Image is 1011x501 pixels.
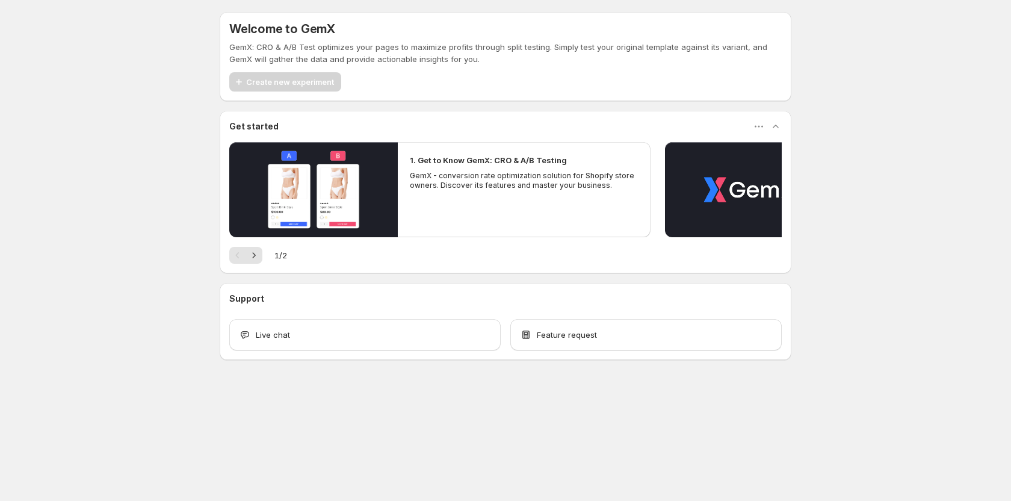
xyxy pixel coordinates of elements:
h3: Get started [229,120,279,132]
span: 1 / 2 [274,249,287,261]
p: GemX - conversion rate optimization solution for Shopify store owners. Discover its features and ... [410,171,638,190]
h2: 1. Get to Know GemX: CRO & A/B Testing [410,154,567,166]
button: Play video [665,142,833,237]
p: GemX: CRO & A/B Test optimizes your pages to maximize profits through split testing. Simply test ... [229,41,782,65]
button: Next [246,247,262,264]
button: Play video [229,142,398,237]
span: Feature request [537,329,597,341]
span: Live chat [256,329,290,341]
h5: Welcome to GemX [229,22,335,36]
nav: Pagination [229,247,262,264]
h3: Support [229,293,264,305]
